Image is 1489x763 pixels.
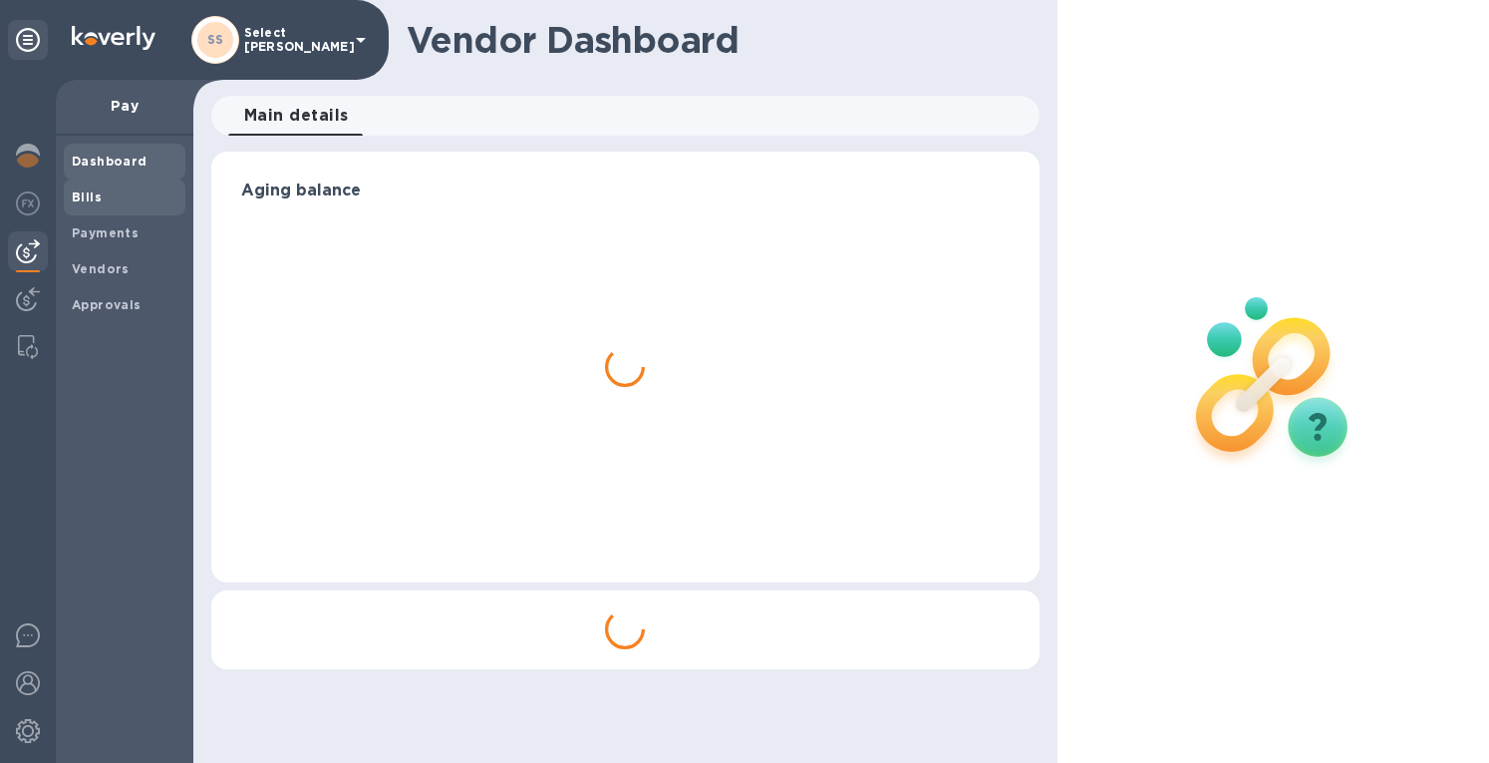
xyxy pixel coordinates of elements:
b: Approvals [72,297,142,312]
b: Dashboard [72,154,148,169]
b: SS [207,32,224,47]
b: Bills [72,190,102,204]
div: Unpin categories [8,20,48,60]
img: Logo [72,26,155,50]
img: Foreign exchange [16,191,40,215]
b: Payments [72,225,139,240]
h1: Vendor Dashboard [407,19,1026,61]
h3: Aging balance [241,182,1010,200]
b: Vendors [72,261,130,276]
p: Pay [72,96,177,116]
p: Select [PERSON_NAME] [244,26,344,54]
span: Main details [244,102,349,130]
